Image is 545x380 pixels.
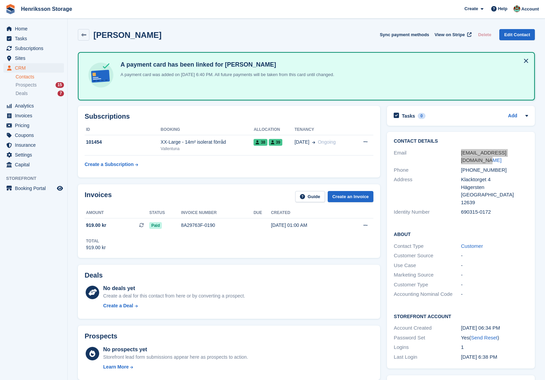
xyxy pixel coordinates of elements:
h2: Deals [85,271,103,279]
div: [DATE] 01:00 AM [271,222,345,229]
div: 919.00 kr [86,244,106,251]
div: - [461,252,528,260]
div: 690315-0172 [461,208,528,216]
span: Pricing [15,121,56,130]
span: Deals [16,90,28,97]
div: Customer Type [394,281,461,289]
th: Tenancy [295,124,353,135]
a: Edit Contact [499,29,535,40]
div: Create a Deal [103,302,133,309]
span: Insurance [15,140,56,150]
a: menu [3,53,64,63]
div: [DATE] 06:34 PM [461,324,528,332]
span: Sites [15,53,56,63]
a: Preview store [56,184,64,192]
div: No deals yet [103,284,245,292]
div: Last Login [394,353,461,361]
a: menu [3,34,64,43]
div: - [461,281,528,289]
div: XX-Large - 14m² isolerat förråd [161,139,254,146]
h2: Subscriptions [85,113,373,120]
div: Logins [394,343,461,351]
button: Delete [475,29,494,40]
img: card-linked-ebf98d0992dc2aeb22e95c0e3c79077019eb2392cfd83c6a337811c24bc77127.svg [87,61,115,89]
span: Capital [15,160,56,169]
h2: About [394,231,528,237]
div: - [461,271,528,279]
img: Isak Martinelle [514,5,520,12]
div: Learn More [103,363,129,371]
th: Booking [161,124,254,135]
a: menu [3,101,64,111]
h4: A payment card has been linked for [PERSON_NAME] [118,61,334,69]
th: Allocation [254,124,294,135]
span: Settings [15,150,56,160]
span: Tasks [15,34,56,43]
span: Home [15,24,56,33]
a: Create an Invoice [328,191,374,202]
div: Identity Number [394,208,461,216]
div: Create a deal for this contact from here or by converting a prospect. [103,292,245,300]
span: Paid [149,222,162,229]
div: Marketing Source [394,271,461,279]
div: Customer Source [394,252,461,260]
span: View on Stripe [435,31,465,38]
a: menu [3,150,64,160]
span: ( ) [469,335,499,340]
div: Klacktorget 4 [461,176,528,184]
a: menu [3,140,64,150]
a: Create a Subscription [85,158,138,171]
span: CRM [15,63,56,73]
a: Guide [295,191,325,202]
span: Analytics [15,101,56,111]
a: Send Reset [471,335,497,340]
div: Account Created [394,324,461,332]
div: Accounting Nominal Code [394,290,461,298]
a: menu [3,121,64,130]
h2: Storefront Account [394,313,528,319]
th: Created [271,208,345,218]
div: Yes [461,334,528,342]
a: [EMAIL_ADDRESS][DOMAIN_NAME] [461,150,506,163]
a: menu [3,44,64,53]
a: menu [3,111,64,120]
span: 39 [269,139,282,146]
div: [GEOGRAPHIC_DATA] [461,191,528,199]
span: Booking Portal [15,184,56,193]
p: A payment card was added on [DATE] 6:40 PM. All future payments will be taken from this card unti... [118,71,334,78]
h2: Invoices [85,191,112,202]
div: 0 [418,113,426,119]
h2: Prospects [85,332,117,340]
a: Contacts [16,74,64,80]
span: 919.00 kr [86,222,106,229]
span: Ongoing [318,139,336,145]
h2: Tasks [402,113,415,119]
div: Password Set [394,334,461,342]
div: - [461,262,528,269]
span: 38 [254,139,267,146]
div: 8A29763F-0190 [181,222,254,229]
a: Deals 7 [16,90,64,97]
div: - [461,290,528,298]
a: Henriksson Storage [18,3,75,15]
a: Learn More [103,363,248,371]
span: Storefront [6,175,67,182]
th: Amount [85,208,149,218]
a: Add [508,112,517,120]
span: Account [521,6,539,13]
a: View on Stripe [432,29,473,40]
span: Invoices [15,111,56,120]
a: Customer [461,243,483,249]
div: 1 [461,343,528,351]
a: menu [3,160,64,169]
a: menu [3,24,64,33]
h2: [PERSON_NAME] [93,30,161,40]
span: Subscriptions [15,44,56,53]
span: Prospects [16,82,37,88]
div: 12639 [461,199,528,207]
a: menu [3,184,64,193]
span: [DATE] [295,139,309,146]
th: ID [85,124,161,135]
div: Email [394,149,461,164]
div: 7 [58,91,64,96]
